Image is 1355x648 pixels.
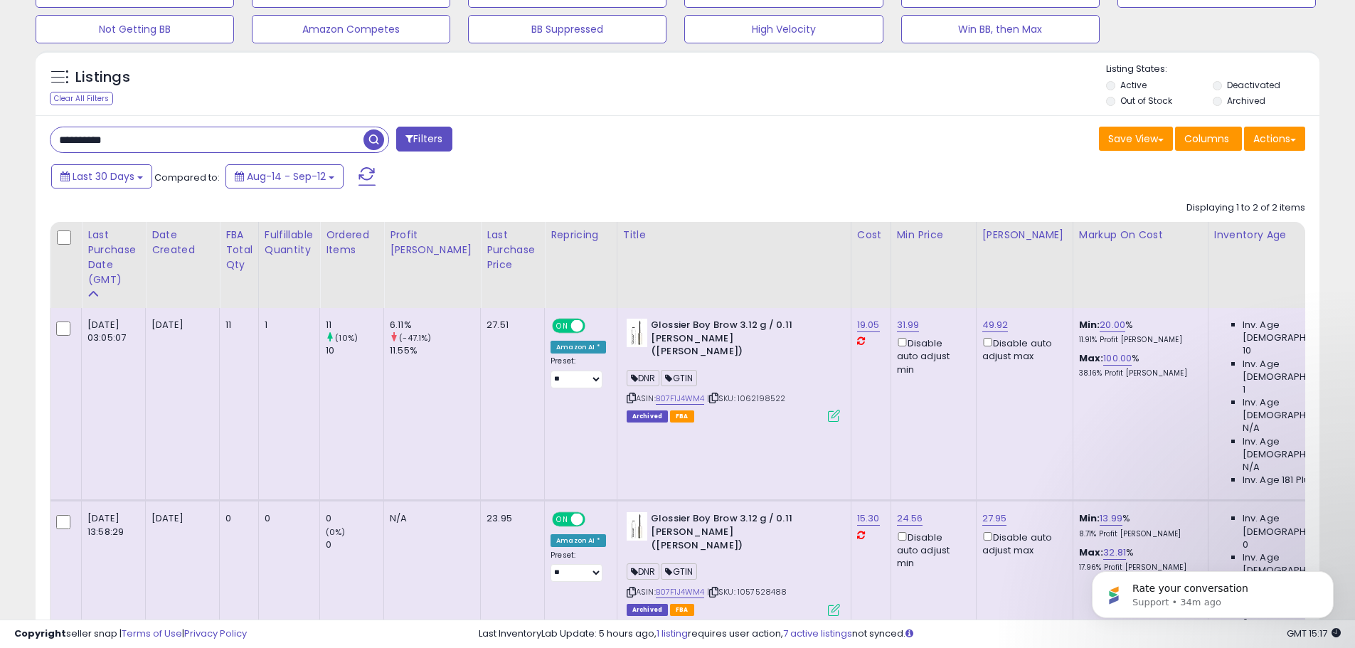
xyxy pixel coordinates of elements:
[390,319,480,331] div: 6.11%
[670,410,694,423] span: FBA
[627,319,840,420] div: ASIN:
[252,15,450,43] button: Amazon Competes
[396,127,452,152] button: Filters
[982,228,1067,243] div: [PERSON_NAME]
[75,68,130,87] h5: Listings
[1227,95,1265,107] label: Archived
[1120,79,1147,91] label: Active
[326,344,383,357] div: 10
[1079,228,1202,243] div: Markup on Cost
[897,335,965,376] div: Disable auto adjust min
[87,319,134,344] div: [DATE] 03:05:07
[1106,63,1319,76] p: Listing States:
[184,627,247,640] a: Privacy Policy
[326,538,383,551] div: 0
[1079,529,1197,539] p: 8.71% Profit [PERSON_NAME]
[326,512,383,525] div: 0
[1227,79,1280,91] label: Deactivated
[225,512,248,525] div: 0
[468,15,666,43] button: BB Suppressed
[326,319,383,331] div: 11
[479,627,1341,641] div: Last InventoryLab Update: 5 hours ago, requires user action, not synced.
[1243,344,1251,357] span: 10
[551,228,611,243] div: Repricing
[225,228,253,272] div: FBA Total Qty
[623,228,845,243] div: Title
[627,370,660,386] span: DNR
[14,627,66,640] strong: Copyright
[670,604,694,616] span: FBA
[583,514,606,526] span: OFF
[1079,318,1100,331] b: Min:
[152,512,208,525] div: [DATE]
[335,332,358,344] small: (10%)
[627,512,840,614] div: ASIN:
[657,627,688,640] a: 1 listing
[684,15,883,43] button: High Velocity
[656,586,705,598] a: B07F1J4WM4
[1103,351,1132,366] a: 100.00
[1175,127,1242,151] button: Columns
[897,511,923,526] a: 24.56
[1073,222,1208,308] th: The percentage added to the cost of goods (COGS) that forms the calculator for Min & Max prices.
[553,514,571,526] span: ON
[487,512,533,525] div: 23.95
[857,511,880,526] a: 15.30
[897,318,920,332] a: 31.99
[551,356,606,388] div: Preset:
[982,511,1007,526] a: 27.95
[225,164,344,188] button: Aug-14 - Sep-12
[1079,335,1197,345] p: 11.91% Profit [PERSON_NAME]
[14,627,247,641] div: seller snap | |
[1099,127,1173,151] button: Save View
[1244,127,1305,151] button: Actions
[1243,461,1260,474] span: N/A
[390,344,480,357] div: 11.55%
[627,319,647,347] img: 31+CZXoQd1L._SL40_.jpg
[551,341,606,354] div: Amazon AI *
[627,512,647,541] img: 31+CZXoQd1L._SL40_.jpg
[553,320,571,332] span: ON
[487,319,533,331] div: 27.51
[87,228,139,287] div: Last Purchase Date (GMT)
[154,171,220,184] span: Compared to:
[122,627,182,640] a: Terms of Use
[1243,538,1248,551] span: 0
[661,370,697,386] span: GTIN
[399,332,431,344] small: (-47.1%)
[707,586,787,597] span: | SKU: 1057528488
[265,512,309,525] div: 0
[551,534,606,547] div: Amazon AI *
[326,228,378,257] div: Ordered Items
[627,410,668,423] span: Listings that have been deleted from Seller Central
[857,318,880,332] a: 19.05
[1120,95,1172,107] label: Out of Stock
[1186,201,1305,215] div: Displaying 1 to 2 of 2 items
[551,551,606,583] div: Preset:
[487,228,538,272] div: Last Purchase Price
[1079,512,1197,538] div: %
[627,563,660,580] span: DNR
[225,319,248,331] div: 11
[152,228,213,257] div: Date Created
[651,319,824,362] b: Glossier Boy Brow 3.12 g / 0.11 [PERSON_NAME] ([PERSON_NAME])
[901,15,1100,43] button: Win BB, then Max
[982,335,1062,363] div: Disable auto adjust max
[1079,319,1197,345] div: %
[152,319,208,331] div: [DATE]
[73,169,134,184] span: Last 30 Days
[656,393,705,405] a: B07F1J4WM4
[390,228,474,257] div: Profit [PERSON_NAME]
[390,512,469,525] div: N/A
[857,228,885,243] div: Cost
[87,512,134,538] div: [DATE] 13:58:29
[1070,541,1355,641] iframe: Intercom notifications message
[1079,352,1197,378] div: %
[1079,351,1104,365] b: Max:
[50,92,113,105] div: Clear All Filters
[707,393,786,404] span: | SKU: 1062198522
[265,228,314,257] div: Fulfillable Quantity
